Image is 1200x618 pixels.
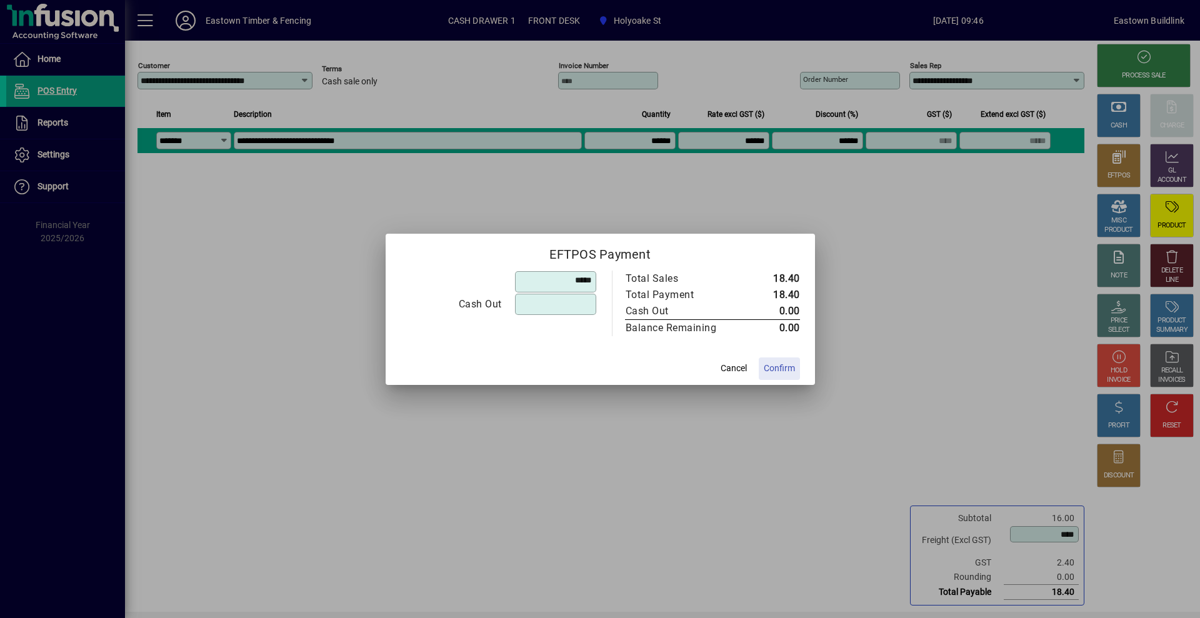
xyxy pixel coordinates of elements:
div: Cash Out [401,297,502,312]
button: Confirm [759,357,800,380]
td: 18.40 [743,271,800,287]
span: Cancel [721,362,747,375]
div: Cash Out [626,304,731,319]
td: 18.40 [743,287,800,303]
td: Total Payment [625,287,743,303]
td: 0.00 [743,319,800,336]
div: Balance Remaining [626,321,731,336]
span: Confirm [764,362,795,375]
td: Total Sales [625,271,743,287]
td: 0.00 [743,303,800,320]
button: Cancel [714,357,754,380]
h2: EFTPOS Payment [386,234,815,270]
